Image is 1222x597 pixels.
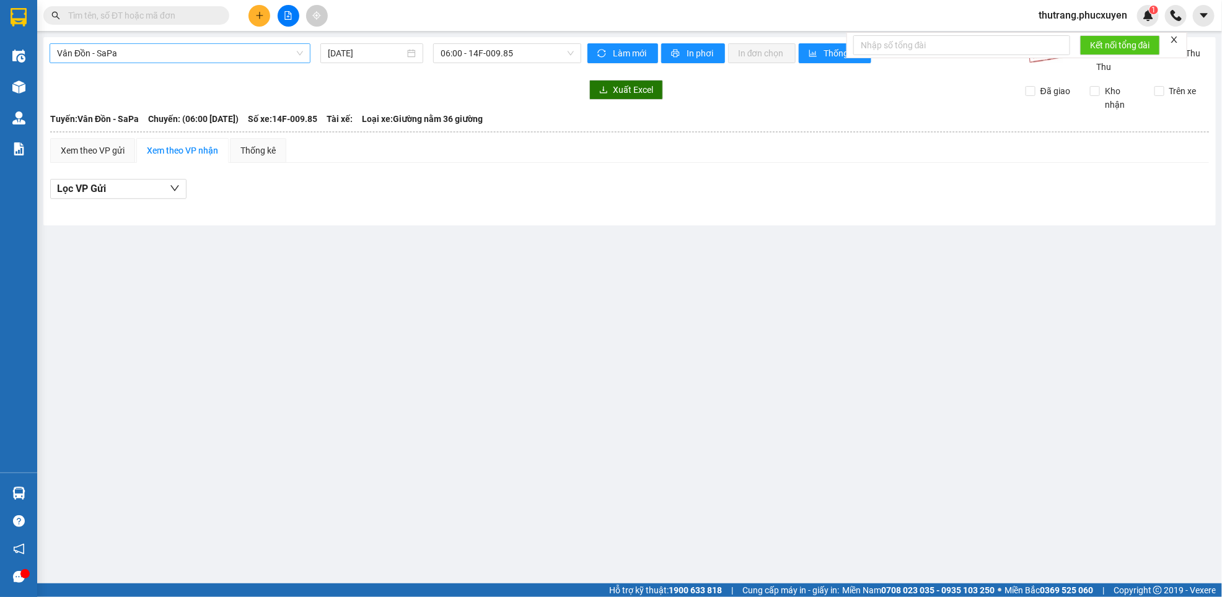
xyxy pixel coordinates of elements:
[1035,84,1075,98] span: Đã giao
[731,583,733,597] span: |
[61,144,125,157] div: Xem theo VP gửi
[50,114,139,124] b: Tuyến: Vân Đồn - SaPa
[240,144,276,157] div: Thống kê
[11,8,27,27] img: logo-vxr
[1040,585,1093,595] strong: 0369 525 060
[1153,586,1162,595] span: copyright
[853,35,1070,55] input: Nhập số tổng đài
[1080,35,1160,55] button: Kết nối tổng đài
[661,43,725,63] button: printerIn phơi
[1193,5,1215,27] button: caret-down
[1149,6,1158,14] sup: 1
[13,543,25,555] span: notification
[799,43,871,63] button: bar-chartThống kê
[327,112,353,126] span: Tài xế:
[12,81,25,94] img: warehouse-icon
[147,144,218,157] div: Xem theo VP nhận
[13,515,25,527] span: question-circle
[669,585,722,595] strong: 1900 633 818
[1164,84,1202,98] span: Trên xe
[68,9,214,22] input: Tìm tên, số ĐT hoặc mã đơn
[687,46,715,60] span: In phơi
[809,49,819,59] span: bar-chart
[328,46,405,60] input: 15/09/2025
[248,5,270,27] button: plus
[362,112,483,126] span: Loại xe: Giường nằm 36 giường
[255,11,264,20] span: plus
[1100,84,1145,111] span: Kho nhận
[1102,583,1104,597] span: |
[1198,10,1210,21] span: caret-down
[881,585,995,595] strong: 0708 023 035 - 0935 103 250
[1171,10,1182,21] img: phone-icon
[1143,10,1154,21] img: icon-new-feature
[742,583,839,597] span: Cung cấp máy in - giấy in:
[441,44,574,63] span: 06:00 - 14F-009.85
[613,46,648,60] span: Làm mới
[13,571,25,583] span: message
[57,44,303,63] span: Vân Đồn - SaPa
[57,181,106,196] span: Lọc VP Gửi
[50,179,187,199] button: Lọc VP Gửi
[51,11,60,20] span: search
[1029,7,1137,23] span: thutrang.phucxuyen
[998,588,1001,593] span: ⚪️
[248,112,317,126] span: Số xe: 14F-009.85
[1090,38,1150,52] span: Kết nối tổng đài
[170,183,180,193] span: down
[148,112,239,126] span: Chuyến: (06:00 [DATE])
[12,111,25,124] img: warehouse-icon
[1004,583,1093,597] span: Miền Bắc
[12,487,25,500] img: warehouse-icon
[597,49,608,59] span: sync
[1151,6,1156,14] span: 1
[609,583,722,597] span: Hỗ trợ kỹ thuật:
[589,80,663,100] button: downloadXuất Excel
[728,43,796,63] button: In đơn chọn
[671,49,682,59] span: printer
[12,50,25,63] img: warehouse-icon
[278,5,299,27] button: file-add
[312,11,321,20] span: aim
[12,142,25,155] img: solution-icon
[824,46,861,60] span: Thống kê
[284,11,292,20] span: file-add
[587,43,658,63] button: syncLàm mới
[842,583,995,597] span: Miền Nam
[306,5,328,27] button: aim
[1170,35,1179,44] span: close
